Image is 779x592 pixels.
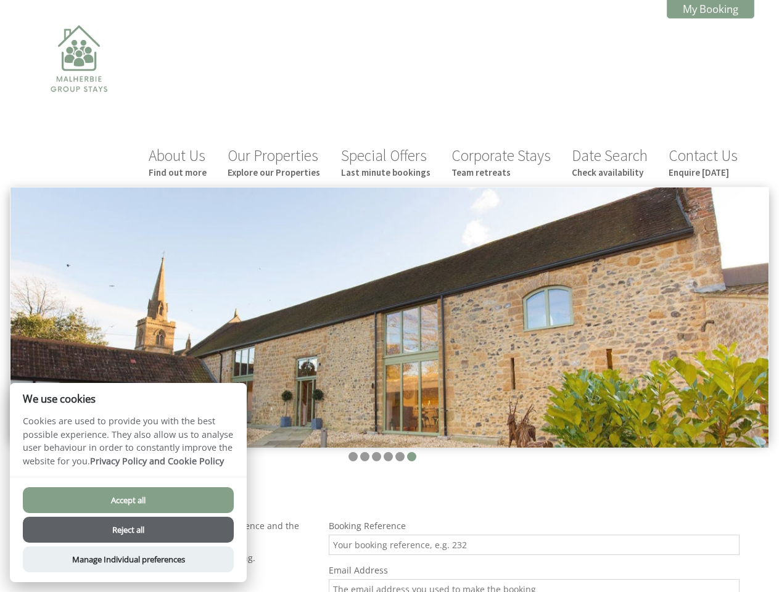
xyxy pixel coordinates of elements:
p: Cookies are used to provide you with the best possible experience. They also allow us to analyse ... [10,414,247,477]
a: Our PropertiesExplore our Properties [228,146,320,178]
small: Team retreats [451,166,551,178]
a: About UsFind out more [149,146,207,178]
a: Contact UsEnquire [DATE] [669,146,738,178]
a: Special OffersLast minute bookings [341,146,431,178]
small: Check availability [572,166,648,178]
small: Find out more [149,166,207,178]
small: Enquire [DATE] [669,166,738,178]
button: Manage Individual preferences [23,546,234,572]
img: Malherbie Group Stays [17,17,141,141]
button: Reject all [23,517,234,543]
a: Privacy Policy and Cookie Policy [90,455,224,467]
a: Corporate StaysTeam retreats [451,146,551,178]
label: Email Address [329,564,740,576]
input: Your booking reference, e.g. 232 [329,535,740,555]
h1: View Booking [25,485,740,508]
label: Booking Reference [329,520,740,532]
small: Explore our Properties [228,166,320,178]
button: Accept all [23,487,234,513]
small: Last minute bookings [341,166,431,178]
h2: We use cookies [10,393,247,405]
a: Date SearchCheck availability [572,146,648,178]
